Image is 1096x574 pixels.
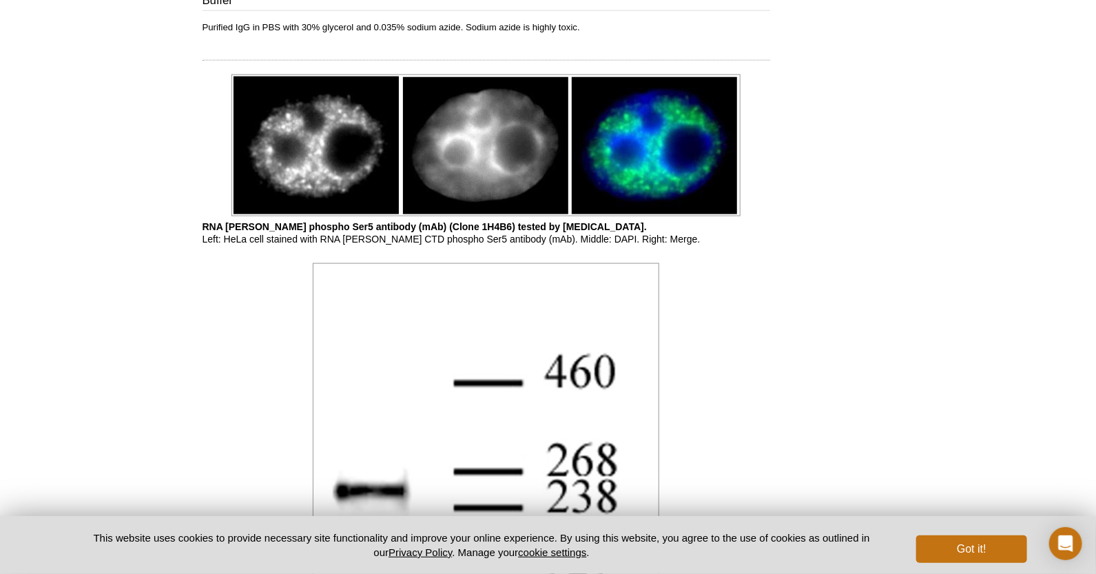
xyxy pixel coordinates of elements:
[518,546,586,558] button: cookie settings
[70,531,894,560] p: This website uses cookies to provide necessary site functionality and improve your online experie...
[389,546,452,558] a: Privacy Policy
[203,221,770,245] p: Left: HeLa cell stained with RNA [PERSON_NAME] CTD phospho Ser5 antibody (mAb). Middle: DAPI. Rig...
[203,21,770,34] p: Purified IgG in PBS with 30% glycerol and 0.035% sodium azide. Sodium azide is highly toxic.
[916,535,1026,563] button: Got it!
[231,74,741,216] img: RNA pol II CTD phospho Ser5 antibody (mAb) tested by immunofluorescence.
[203,221,647,232] b: RNA [PERSON_NAME] phospho Ser5 antibody (mAb) (Clone 1H4B6) tested by [MEDICAL_DATA].
[1049,527,1082,560] div: Open Intercom Messenger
